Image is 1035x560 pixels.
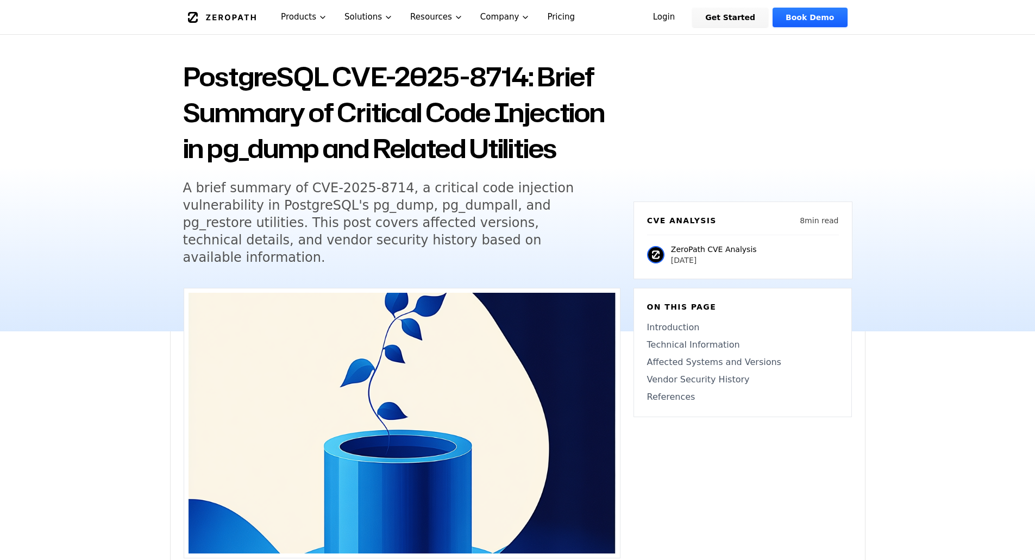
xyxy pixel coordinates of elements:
[647,301,838,312] h6: On this page
[183,59,620,166] h1: PostgreSQL CVE-2025-8714: Brief Summary of Critical Code Injection in pg_dump and Related Utilities
[647,391,838,404] a: References
[647,321,838,334] a: Introduction
[671,244,757,255] p: ZeroPath CVE Analysis
[189,293,616,553] img: PostgreSQL CVE-2025-8714: Brief Summary of Critical Code Injection in pg_dump and Related Utilities
[183,179,600,266] h5: A brief summary of CVE-2025-8714, a critical code injection vulnerability in PostgreSQL's pg_dump...
[647,373,838,386] a: Vendor Security History
[647,338,838,351] a: Technical Information
[640,8,688,27] a: Login
[800,215,838,226] p: 8 min read
[773,8,847,27] a: Book Demo
[647,356,838,369] a: Affected Systems and Versions
[692,8,768,27] a: Get Started
[647,246,664,263] img: ZeroPath CVE Analysis
[671,255,757,266] p: [DATE]
[647,215,717,226] h6: CVE Analysis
